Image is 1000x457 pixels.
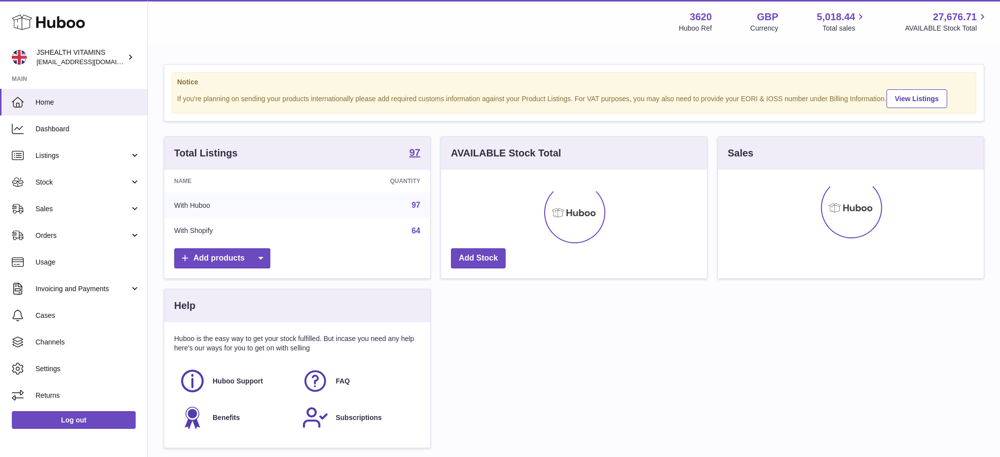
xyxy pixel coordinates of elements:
a: 5,018.44 Total sales [817,10,867,33]
span: Returns [36,391,140,400]
a: Benefits [179,404,292,431]
strong: 3620 [690,10,712,24]
strong: Notice [177,77,971,87]
h3: Sales [728,147,753,160]
span: Sales [36,204,130,214]
a: 27,676.71 AVAILABLE Stock Total [905,10,988,33]
th: Quantity [308,170,430,192]
a: 97 [411,201,420,209]
span: Orders [36,231,130,240]
span: Stock [36,178,130,187]
span: Channels [36,338,140,347]
span: Settings [36,364,140,374]
a: Add Stock [451,248,506,268]
th: Name [164,170,308,192]
span: Dashboard [36,124,140,134]
a: 64 [411,227,420,235]
a: 97 [409,148,420,159]
span: [EMAIL_ADDRESS][DOMAIN_NAME] [37,58,145,66]
span: Listings [36,151,130,160]
span: Benefits [213,413,240,422]
span: Huboo Support [213,377,263,386]
strong: GBP [757,10,778,24]
span: Total sales [822,24,866,33]
a: Subscriptions [302,404,415,431]
span: 5,018.44 [817,10,855,24]
td: With Shopify [164,218,308,244]
a: Huboo Support [179,368,292,394]
h3: AVAILABLE Stock Total [451,147,561,160]
span: Home [36,98,140,107]
div: Huboo Ref [679,24,712,33]
a: FAQ [302,368,415,394]
a: Add products [174,248,270,268]
span: Cases [36,311,140,320]
div: JSHEALTH VITAMINS [37,48,125,67]
span: Invoicing and Payments [36,284,130,294]
div: Currency [750,24,778,33]
a: View Listings [887,89,947,108]
a: Log out [12,411,136,429]
h3: Total Listings [174,147,238,160]
h3: Help [174,299,195,312]
strong: 97 [409,148,420,157]
img: internalAdmin-3620@internal.huboo.com [12,50,27,65]
p: Huboo is the easy way to get your stock fulfilled. But incase you need any help here's our ways f... [174,334,420,353]
span: Subscriptions [335,413,381,422]
span: Usage [36,258,140,267]
span: 27,676.71 [933,10,977,24]
td: With Huboo [164,192,308,218]
span: AVAILABLE Stock Total [905,24,988,33]
div: If you're planning on sending your products internationally please add required customs informati... [177,88,971,108]
span: FAQ [335,377,350,386]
